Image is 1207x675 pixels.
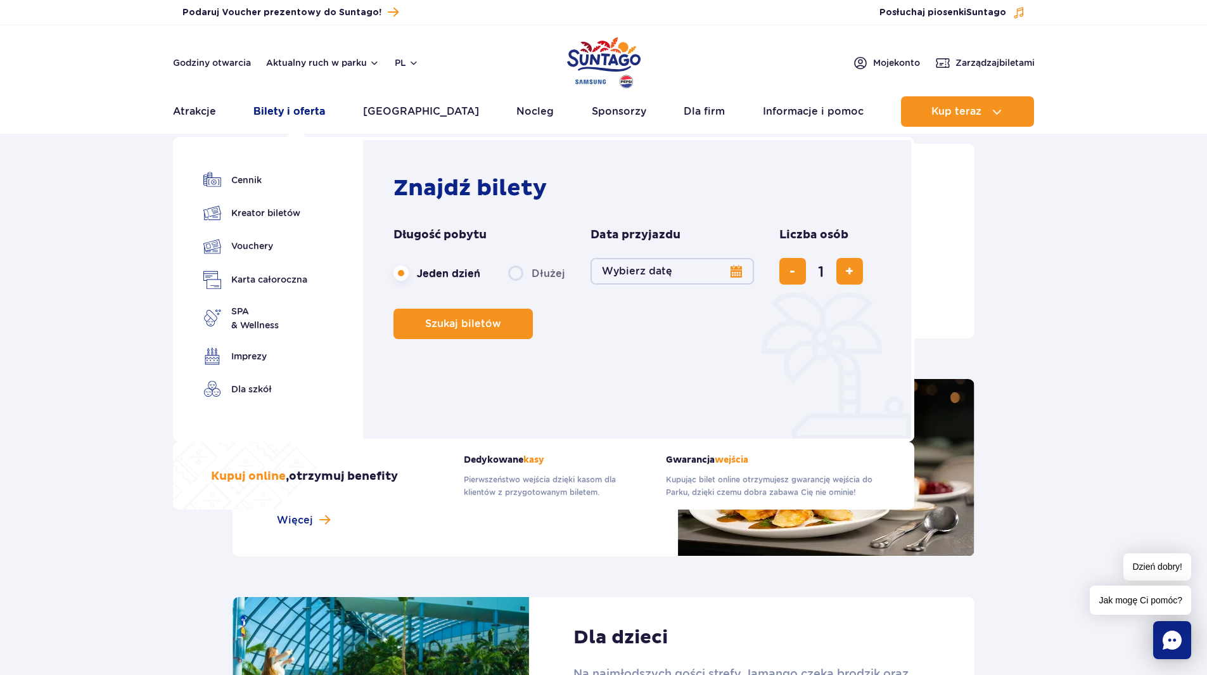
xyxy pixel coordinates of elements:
[211,469,398,484] h3: , otrzymuj benefity
[464,473,647,499] p: Pierwszeństwo wejścia dzięki kasom dla klientów z przygotowanym biletem.
[901,96,1034,127] button: Kup teraz
[966,8,1006,17] span: Suntago
[395,56,419,69] button: pl
[1153,621,1191,659] div: Chat
[363,96,479,127] a: [GEOGRAPHIC_DATA]
[591,258,754,285] button: Wybierz datę
[684,96,725,127] a: Dla firm
[211,469,286,484] span: Kupuj online
[567,32,641,90] a: Park of Poland
[203,204,307,222] a: Kreator biletów
[203,171,307,189] a: Cennik
[464,454,647,465] strong: Dedykowane
[203,347,307,365] a: Imprezy
[173,56,251,69] a: Godziny otwarcia
[231,304,279,332] span: SPA & Wellness
[393,309,533,339] button: Szukaj biletów
[393,260,480,286] label: Jeden dzień
[516,96,554,127] a: Nocleg
[508,260,565,286] label: Dłużej
[853,55,920,70] a: Mojekonto
[1123,553,1191,581] span: Dzień dobry!
[182,6,381,19] span: Podaruj Voucher prezentowy do Suntago!
[253,96,325,127] a: Bilety i oferta
[873,56,920,69] span: Moje konto
[203,271,307,289] a: Karta całoroczna
[779,228,848,243] span: Liczba osób
[935,55,1035,70] a: Zarządzajbiletami
[425,318,501,330] span: Szukaj biletów
[203,380,307,398] a: Dla szkół
[1090,586,1191,615] span: Jak mogę Ci pomóc?
[182,4,399,21] a: Podaruj Voucher prezentowy do Suntago!
[666,473,876,499] p: Kupując bilet online otrzymujesz gwarancję wejścia do Parku, dzięki czemu dobra zabawa Cię nie om...
[393,228,487,243] span: Długość pobytu
[203,237,307,255] a: Vouchery
[879,6,1025,19] button: Posłuchaj piosenkiSuntago
[931,106,981,117] span: Kup teraz
[266,58,380,68] button: Aktualny ruch w parku
[779,258,806,285] button: usuń bilet
[955,56,1035,69] span: Zarządzaj biletami
[763,96,864,127] a: Informacje i pomoc
[203,304,307,332] a: SPA& Wellness
[173,96,216,127] a: Atrakcje
[592,96,646,127] a: Sponsorzy
[591,228,680,243] span: Data przyjazdu
[523,454,544,465] span: kasy
[393,228,887,339] form: Planowanie wizyty w Park of Poland
[836,258,863,285] button: dodaj bilet
[666,454,876,465] strong: Gwarancja
[879,6,1006,19] span: Posłuchaj piosenki
[806,256,836,286] input: liczba biletów
[715,454,748,465] span: wejścia
[393,174,887,202] h2: Znajdź bilety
